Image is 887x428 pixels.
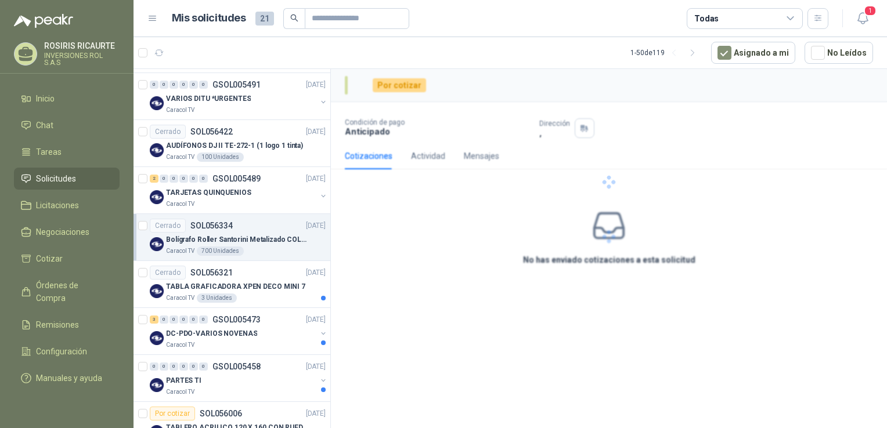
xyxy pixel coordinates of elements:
p: Caracol TV [166,293,194,303]
span: Manuales y ayuda [36,372,102,385]
p: Bolígrafo Roller Santorini Metalizado COLOR MORADO 1logo [166,234,311,245]
div: 0 [170,175,178,183]
div: 0 [199,362,208,371]
p: Caracol TV [166,153,194,162]
img: Company Logo [150,378,164,392]
div: 1 - 50 de 119 [630,43,702,62]
a: Cotizar [14,248,120,270]
div: 100 Unidades [197,153,244,162]
p: GSOL005458 [212,362,261,371]
img: Company Logo [150,284,164,298]
div: Todas [694,12,719,25]
p: Caracol TV [166,106,194,115]
a: Chat [14,114,120,136]
a: Remisiones [14,314,120,336]
div: 700 Unidades [197,246,244,256]
p: [DATE] [306,126,326,137]
button: No Leídos [805,42,873,64]
a: CerradoSOL056321[DATE] Company LogoTABLA GRAFICADORA XPEN DECO MINI 7Caracol TV3 Unidades [134,261,330,308]
span: Negociaciones [36,226,89,238]
p: AUDÍFONOS DJ II TE-272-1 (1 logo 1 tinta) [166,140,303,151]
div: Por cotizar [150,407,195,420]
a: 2 0 0 0 0 0 GSOL005489[DATE] Company LogoTARJETAS QUINQUENIOSCaracol TV [150,172,328,209]
a: Inicio [14,88,120,110]
div: 3 [150,315,158,324]
a: Licitaciones [14,194,120,216]
div: 3 Unidades [197,293,237,303]
a: Negociaciones [14,221,120,243]
span: Configuración [36,345,87,358]
span: search [290,14,298,22]
p: [DATE] [306,220,326,231]
div: 0 [170,362,178,371]
div: 0 [150,81,158,89]
span: Cotizar [36,252,63,265]
button: 1 [852,8,873,29]
span: Órdenes de Compra [36,279,109,304]
p: Caracol TV [166,200,194,209]
div: 0 [160,362,168,371]
p: Caracol TV [166,340,194,350]
div: Cerrado [150,125,186,139]
div: 0 [170,81,178,89]
p: SOL056334 [190,222,233,230]
div: 0 [179,315,188,324]
p: ROSIRIS RICAURTE [44,42,120,50]
a: 0 0 0 0 0 0 GSOL005491[DATE] Company LogoVARIOS DITU *URGENTESCaracol TV [150,78,328,115]
p: DC-PDO-VARIOS NOVENAS [166,328,257,339]
span: Solicitudes [36,172,76,185]
div: 2 [150,175,158,183]
p: INVERSIONES ROL S.A.S [44,52,120,66]
a: Tareas [14,141,120,163]
div: 0 [170,315,178,324]
a: 3 0 0 0 0 0 GSOL005473[DATE] Company LogoDC-PDO-VARIOS NOVENASCaracol TV [150,313,328,350]
div: Cerrado [150,219,186,233]
span: Licitaciones [36,199,79,212]
button: Asignado a mi [711,42,795,64]
p: TARJETAS QUINQUENIOS [166,187,251,198]
div: Cerrado [150,266,186,280]
div: 0 [199,81,208,89]
p: [DATE] [306,408,326,419]
div: 0 [189,362,198,371]
span: Remisiones [36,318,79,331]
div: 0 [189,81,198,89]
p: SOL056006 [200,409,242,418]
p: TABLA GRAFICADORA XPEN DECO MINI 7 [166,281,305,292]
div: 0 [179,362,188,371]
a: Órdenes de Compra [14,274,120,309]
div: 0 [160,315,168,324]
div: 0 [189,175,198,183]
p: GSOL005473 [212,315,261,324]
div: 0 [199,315,208,324]
h1: Mis solicitudes [172,10,246,27]
p: SOL056321 [190,269,233,277]
div: 0 [160,81,168,89]
img: Company Logo [150,237,164,251]
p: [DATE] [306,361,326,372]
p: Caracol TV [166,387,194,397]
p: Caracol TV [166,246,194,256]
p: GSOL005489 [212,175,261,183]
span: Chat [36,119,53,132]
span: Tareas [36,146,62,158]
a: Manuales y ayuda [14,367,120,389]
div: 0 [199,175,208,183]
p: GSOL005491 [212,81,261,89]
img: Company Logo [150,96,164,110]
span: Inicio [36,92,55,105]
img: Company Logo [150,331,164,345]
a: CerradoSOL056334[DATE] Company LogoBolígrafo Roller Santorini Metalizado COLOR MORADO 1logoCaraco... [134,214,330,261]
a: 0 0 0 0 0 0 GSOL005458[DATE] Company LogoPARTES TICaracol TV [150,360,328,397]
p: [DATE] [306,267,326,278]
div: 0 [150,362,158,371]
p: [DATE] [306,79,326,90]
p: PARTES TI [166,375,201,386]
div: 0 [189,315,198,324]
img: Logo peakr [14,14,73,28]
p: [DATE] [306,314,326,325]
a: Configuración [14,340,120,362]
div: 0 [179,175,188,183]
p: [DATE] [306,173,326,184]
span: 1 [864,5,877,16]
